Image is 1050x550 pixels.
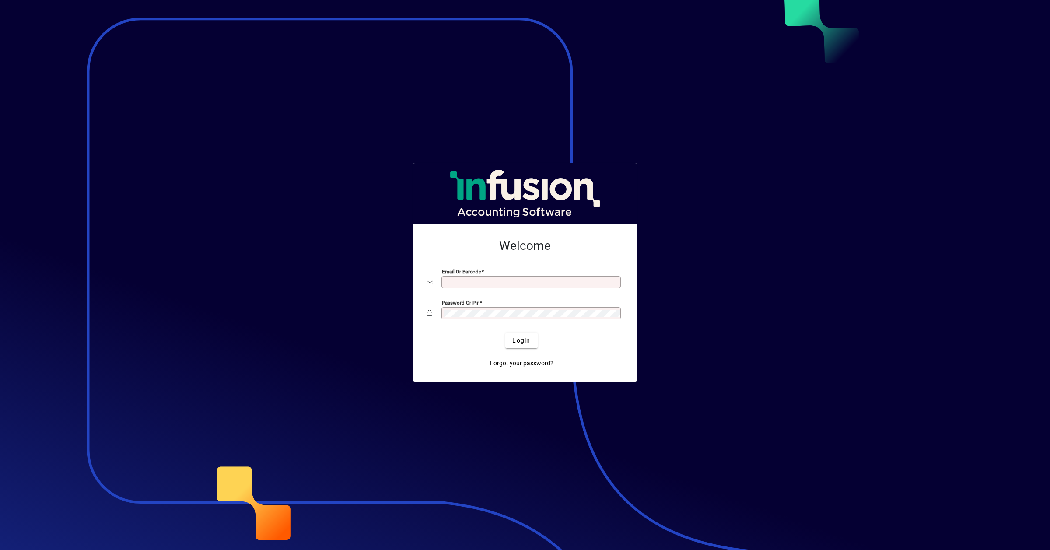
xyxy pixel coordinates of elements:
mat-label: Email or Barcode [442,269,481,275]
h2: Welcome [427,238,623,253]
span: Login [512,336,530,345]
a: Forgot your password? [486,355,557,371]
mat-label: Password or Pin [442,300,479,306]
span: Forgot your password? [490,359,553,368]
button: Login [505,333,537,348]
